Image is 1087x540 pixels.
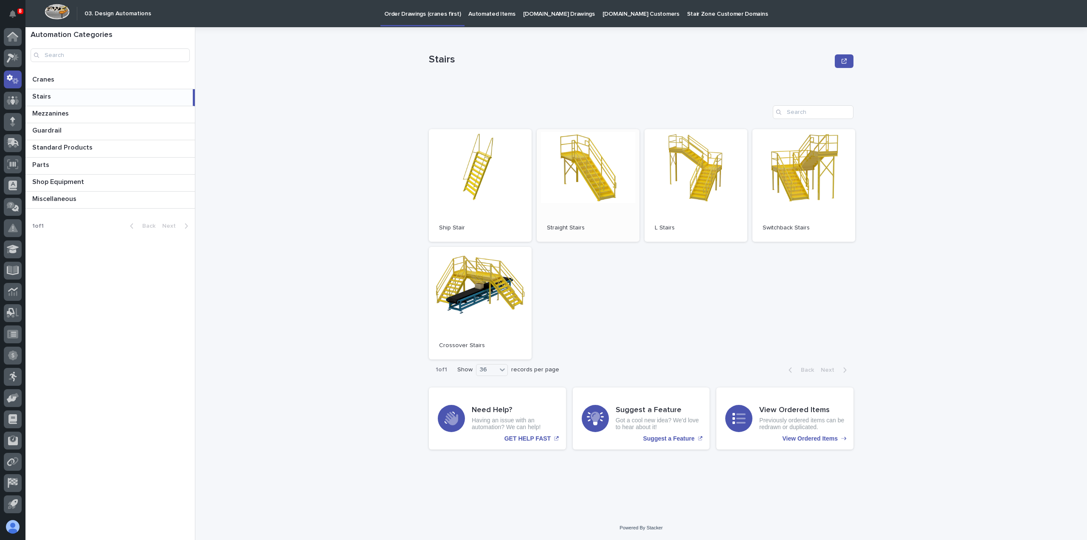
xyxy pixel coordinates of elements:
a: MiscellaneousMiscellaneous [25,192,195,209]
h3: View Ordered Items [759,406,845,415]
h1: Automation Categories [31,31,190,40]
a: View Ordered Items [716,387,853,450]
p: Previously ordered items can be redrawn or duplicated. [759,417,845,431]
p: Ship Stair [439,224,521,232]
a: Powered By Stacker [620,525,662,530]
p: Suggest a Feature [643,435,694,442]
a: Shop EquipmentShop Equipment [25,175,195,192]
button: Back [782,366,817,374]
p: Got a cool new idea? We'd love to hear about it! [616,417,701,431]
div: Notifications8 [11,10,22,24]
p: Miscellaneous [32,193,78,203]
p: Mezzanines [32,108,70,118]
p: Shop Equipment [32,176,86,186]
input: Search [31,48,190,62]
span: Next [821,367,839,373]
span: Back [796,367,814,373]
div: 36 [476,365,497,374]
a: Crossover Stairs [429,247,532,359]
a: L Stairs [645,129,747,242]
p: Parts [32,159,51,169]
p: 1 of 1 [25,216,51,237]
p: 1 of 1 [429,359,454,380]
p: Show [457,366,473,373]
img: Workspace Logo [45,4,70,20]
a: MezzaninesMezzanines [25,106,195,123]
a: Ship Stair [429,129,532,242]
span: Next [162,223,181,229]
button: users-avatar [4,518,22,536]
a: CranesCranes [25,72,195,89]
button: Notifications [4,5,22,23]
a: StairsStairs [25,89,195,106]
p: GET HELP FAST [504,435,551,442]
a: PartsParts [25,158,195,175]
p: Standard Products [32,142,94,152]
span: Back [137,223,155,229]
p: Guardrail [32,125,63,135]
h3: Need Help? [472,406,557,415]
p: View Ordered Items [783,435,838,442]
button: Next [159,222,195,230]
h2: 03. Design Automations [84,10,151,17]
button: Next [817,366,853,374]
a: Suggest a Feature [573,387,710,450]
a: Switchback Stairs [752,129,855,242]
p: Cranes [32,74,56,84]
p: Stairs [429,54,831,66]
input: Search [773,105,853,119]
a: GET HELP FAST [429,387,566,450]
p: records per page [511,366,559,373]
p: Stairs [32,91,53,101]
p: Having an issue with an automation? We can help! [472,417,557,431]
p: L Stairs [655,224,737,232]
a: Standard ProductsStandard Products [25,140,195,157]
button: Back [123,222,159,230]
p: Straight Stairs [547,224,629,232]
p: 8 [19,8,22,14]
a: GuardrailGuardrail [25,123,195,140]
p: Crossover Stairs [439,342,521,349]
h3: Suggest a Feature [616,406,701,415]
a: Straight Stairs [537,129,639,242]
p: Switchback Stairs [763,224,845,232]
